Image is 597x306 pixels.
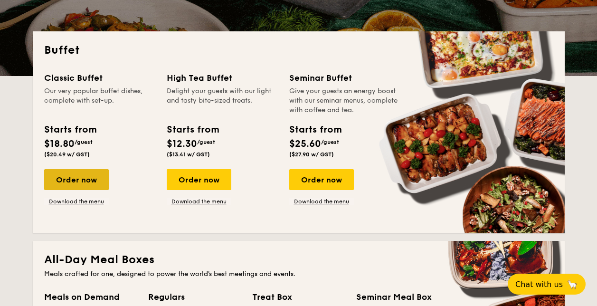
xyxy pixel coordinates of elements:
h2: Buffet [44,43,553,58]
div: Delight your guests with our light and tasty bite-sized treats. [167,86,278,115]
span: $25.60 [289,138,321,150]
div: Order now [289,169,354,190]
div: Classic Buffet [44,71,155,85]
a: Download the menu [167,198,231,205]
span: /guest [75,139,93,145]
div: Order now [44,169,109,190]
span: $18.80 [44,138,75,150]
div: Regulars [148,290,241,304]
span: ($27.90 w/ GST) [289,151,334,158]
a: Download the menu [289,198,354,205]
div: Seminar Buffet [289,71,400,85]
div: Our very popular buffet dishes, complete with set-up. [44,86,155,115]
span: $12.30 [167,138,197,150]
h2: All-Day Meal Boxes [44,252,553,268]
div: Meals on Demand [44,290,137,304]
div: Starts from [44,123,96,137]
button: Chat with us🦙 [508,274,586,295]
div: Give your guests an energy boost with our seminar menus, complete with coffee and tea. [289,86,400,115]
a: Download the menu [44,198,109,205]
div: High Tea Buffet [167,71,278,85]
div: Starts from [167,123,218,137]
div: Order now [167,169,231,190]
span: Chat with us [515,280,563,289]
span: /guest [321,139,339,145]
span: 🦙 [567,279,578,290]
span: /guest [197,139,215,145]
div: Starts from [289,123,341,137]
div: Meals crafted for one, designed to power the world's best meetings and events. [44,269,553,279]
div: Treat Box [252,290,345,304]
div: Seminar Meal Box [356,290,449,304]
span: ($20.49 w/ GST) [44,151,90,158]
span: ($13.41 w/ GST) [167,151,210,158]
